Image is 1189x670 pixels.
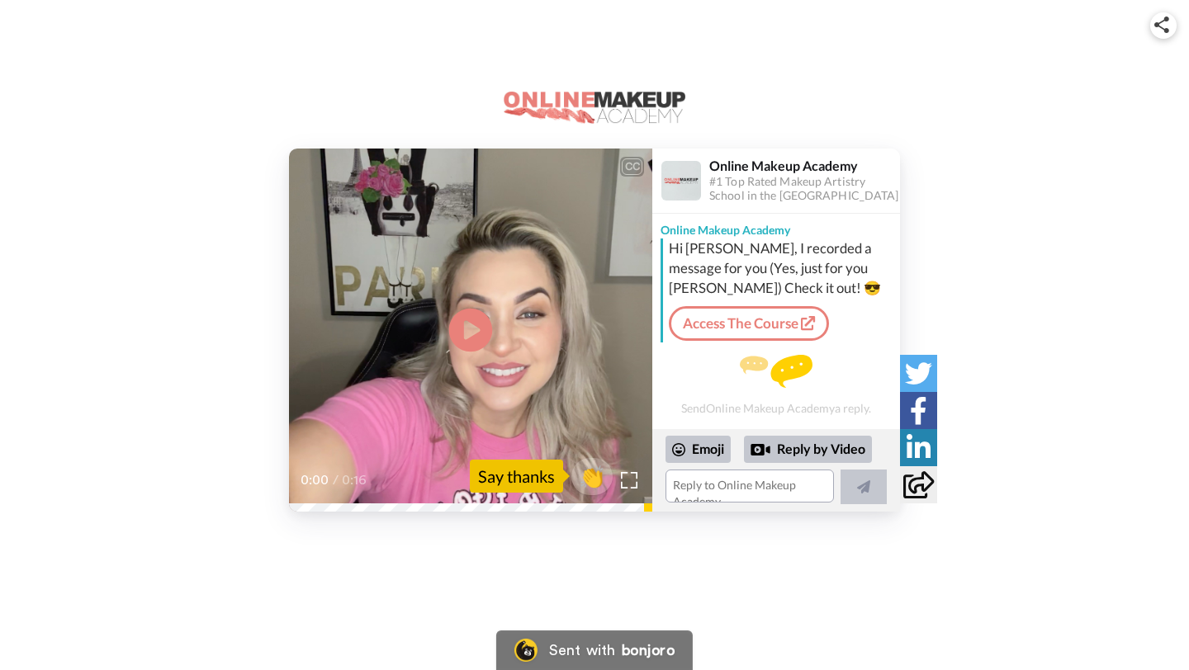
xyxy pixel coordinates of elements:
[621,472,637,488] img: Full screen
[652,214,900,238] div: Online Makeup Academy
[333,470,339,490] span: /
[571,463,613,489] span: 👏
[751,440,770,460] div: Reply by Video
[661,161,701,201] img: Profile Image
[470,460,563,493] div: Say thanks
[504,92,685,123] img: logo
[342,470,371,490] span: 0:16
[744,436,872,464] div: Reply by Video
[709,158,899,173] div: Online Makeup Academy
[301,470,329,490] span: 0:00
[571,458,613,495] button: 👏
[669,306,829,341] a: Access The Course
[669,238,896,298] div: Hi [PERSON_NAME], I recorded a message for you (Yes, just for you [PERSON_NAME]) Check it out! 😎
[666,436,731,462] div: Emoji
[652,349,900,421] div: Send Online Makeup Academy a reply.
[740,355,812,388] img: message.svg
[709,175,899,203] div: #1 Top Rated Makeup Artistry School in the [GEOGRAPHIC_DATA]
[622,158,642,175] div: CC
[1154,17,1169,33] img: ic_share.svg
